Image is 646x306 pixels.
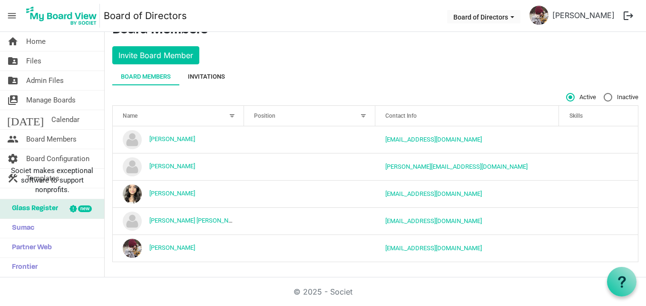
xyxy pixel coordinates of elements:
[559,180,638,207] td: is template cell column header Skills
[7,149,19,168] span: settings
[3,7,21,25] span: menu
[149,190,195,197] a: [PERSON_NAME]
[7,130,19,149] span: people
[113,207,244,235] td: Heather White Brittain is template cell column header Name
[385,190,482,197] a: [EMAIL_ADDRESS][DOMAIN_NAME]
[26,91,76,110] span: Manage Boards
[113,235,244,262] td: Jacquelyn Miccolis is template cell column header Name
[149,244,195,251] a: [PERSON_NAME]
[149,135,195,143] a: [PERSON_NAME]
[23,4,104,28] a: My Board View Logo
[244,126,375,153] td: column header Position
[604,93,638,102] span: Inactive
[123,130,142,149] img: no-profile-picture.svg
[23,4,100,28] img: My Board View Logo
[244,153,375,180] td: column header Position
[113,126,244,153] td: Alan Pippy is template cell column header Name
[113,153,244,180] td: Audra McCreesh is template cell column header Name
[254,112,275,119] span: Position
[78,205,92,212] div: new
[244,207,375,235] td: column header Position
[121,72,171,82] div: Board Members
[7,110,44,129] span: [DATE]
[618,6,638,26] button: logout
[7,71,19,90] span: folder_shared
[112,46,199,64] button: Invite Board Member
[123,212,142,231] img: no-profile-picture.svg
[385,163,528,170] a: [PERSON_NAME][EMAIL_ADDRESS][DOMAIN_NAME]
[26,130,77,149] span: Board Members
[104,6,187,25] a: Board of Directors
[51,110,79,129] span: Calendar
[385,245,482,252] a: [EMAIL_ADDRESS][DOMAIN_NAME]
[375,153,559,180] td: audra@hrideahub.com is template cell column header Contact Info
[7,219,34,238] span: Sumac
[375,235,559,262] td: info@creativecommunityimpact.ca is template cell column header Contact Info
[7,258,38,277] span: Frontier
[149,217,242,224] a: [PERSON_NAME] [PERSON_NAME]
[244,235,375,262] td: column header Position
[447,10,520,23] button: Board of Directors dropdownbutton
[7,51,19,71] span: folder_shared
[7,32,19,51] span: home
[294,287,352,296] a: © 2025 - Societ
[123,239,142,258] img: a6ah0srXjuZ-12Q8q2R8a_YFlpLfa_R6DrblpP7LWhseZaehaIZtCsKbqyqjCVmcIyzz-CnSwFS6VEpFR7BkWg_thumb.png
[566,93,596,102] span: Active
[529,6,548,25] img: a6ah0srXjuZ-12Q8q2R8a_YFlpLfa_R6DrblpP7LWhseZaehaIZtCsKbqyqjCVmcIyzz-CnSwFS6VEpFR7BkWg_thumb.png
[7,91,19,110] span: switch_account
[385,112,417,119] span: Contact Info
[7,238,52,257] span: Partner Web
[26,71,64,90] span: Admin Files
[244,180,375,207] td: column header Position
[26,32,46,51] span: Home
[385,217,482,224] a: [EMAIL_ADDRESS][DOMAIN_NAME]
[569,112,583,119] span: Skills
[375,207,559,235] td: heather@imperialtheatre.ca is template cell column header Contact Info
[559,207,638,235] td: is template cell column header Skills
[385,136,482,143] a: [EMAIL_ADDRESS][DOMAIN_NAME]
[7,199,58,218] span: Glass Register
[375,180,559,207] td: ditsha_fairuz9@outlook.com is template cell column header Contact Info
[26,149,89,168] span: Board Configuration
[188,72,225,82] div: Invitations
[559,153,638,180] td: is template cell column header Skills
[123,184,142,204] img: QhViuRjjbLGsYfSISLR-tr4Rxxi0Fv_tlt-T23NTfBULG3JzrpqZvCQftucg97POZwK-8bcXibYDhP0qO_gShw_thumb.png
[113,180,244,207] td: Ditsha Fairuz is template cell column header Name
[149,163,195,170] a: [PERSON_NAME]
[375,126,559,153] td: alan_pippy88@hotmail.com is template cell column header Contact Info
[4,166,100,194] span: Societ makes exceptional software to support nonprofits.
[112,68,638,85] div: tab-header
[548,6,618,25] a: [PERSON_NAME]
[559,126,638,153] td: is template cell column header Skills
[123,112,137,119] span: Name
[26,51,41,71] span: Files
[123,157,142,176] img: no-profile-picture.svg
[559,235,638,262] td: is template cell column header Skills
